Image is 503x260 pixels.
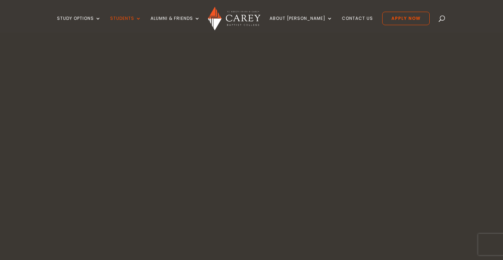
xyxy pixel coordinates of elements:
a: Contact Us [342,16,373,33]
a: Apply Now [382,12,430,25]
a: Students [110,16,141,33]
a: About [PERSON_NAME] [270,16,333,33]
a: Alumni & Friends [151,16,200,33]
img: Carey Baptist College [208,7,260,30]
a: Study Options [57,16,101,33]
